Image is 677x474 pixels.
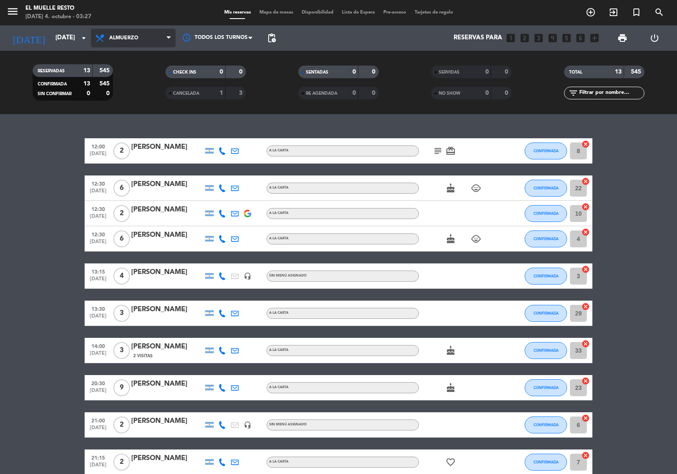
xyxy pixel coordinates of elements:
div: [PERSON_NAME] [131,416,203,427]
span: A LA CARTA [269,311,289,315]
span: 13:15 [88,266,109,276]
div: [PERSON_NAME] [131,453,203,464]
i: looks_5 [561,33,572,44]
span: A LA CARTA [269,237,289,240]
span: [DATE] [88,239,109,249]
span: pending_actions [267,33,277,43]
i: power_settings_new [649,33,660,43]
i: looks_two [519,33,530,44]
i: looks_one [505,33,516,44]
div: [PERSON_NAME] [131,267,203,278]
span: 2 [113,205,130,222]
span: CONFIRMADA [534,148,559,153]
button: CONFIRMADA [525,342,567,359]
span: CONFIRMADA [534,422,559,427]
span: 12:30 [88,204,109,214]
i: cancel [581,340,590,348]
span: [DATE] [88,351,109,360]
strong: 545 [631,69,643,75]
span: 21:00 [88,415,109,425]
button: menu [6,5,19,21]
span: 3 [113,305,130,322]
span: CONFIRMADA [38,82,67,86]
i: menu [6,5,19,18]
span: 12:00 [88,141,109,151]
i: cake [446,383,456,393]
span: RE AGENDADA [306,91,337,96]
span: TOTAL [569,70,582,74]
i: looks_4 [547,33,558,44]
img: google-logo.png [244,210,251,217]
span: [DATE] [88,214,109,223]
button: CONFIRMADA [525,268,567,285]
span: CONFIRMADA [534,460,559,464]
button: CONFIRMADA [525,416,567,433]
i: exit_to_app [608,7,619,17]
strong: 0 [106,90,111,96]
button: CONFIRMADA [525,180,567,197]
span: CONFIRMADA [534,348,559,353]
strong: 1 [220,90,223,96]
div: [PERSON_NAME] [131,179,203,190]
div: [PERSON_NAME] [131,142,203,153]
span: [DATE] [88,276,109,286]
span: [DATE] [88,313,109,323]
span: CHECK INS [173,70,196,74]
strong: 0 [87,90,90,96]
span: CONFIRMADA [534,274,559,278]
span: A LA CARTA [269,211,289,215]
input: Filtrar por nombre... [578,88,644,98]
div: [PERSON_NAME] [131,230,203,241]
span: Mis reservas [220,10,255,15]
span: CONFIRMADA [534,385,559,390]
span: A LA CARTA [269,386,289,389]
span: Reservas para [454,34,502,42]
span: A LA CARTA [269,460,289,463]
span: Pre-acceso [379,10,410,15]
span: Mapa de mesas [255,10,297,15]
i: card_giftcard [446,146,456,156]
i: looks_6 [575,33,586,44]
div: [PERSON_NAME] [131,304,203,315]
i: cancel [581,451,590,460]
strong: 0 [485,90,489,96]
strong: 13 [83,81,90,87]
span: SERVIDAS [439,70,460,74]
strong: 3 [239,90,244,96]
span: SIN CONFIRMAR [38,92,72,96]
span: Sin menú asignado [269,423,307,426]
span: 12:30 [88,178,109,188]
span: 2 [113,454,130,471]
i: subject [433,146,443,156]
i: search [654,7,664,17]
strong: 545 [99,68,111,74]
span: SENTADAS [306,70,328,74]
span: 3 [113,342,130,359]
strong: 0 [352,90,356,96]
i: looks_3 [533,33,544,44]
span: 6 [113,230,130,247]
i: add_box [589,33,600,44]
i: add_circle_outline [586,7,596,17]
strong: 0 [372,90,377,96]
div: [PERSON_NAME] [131,341,203,352]
button: CONFIRMADA [525,454,567,471]
span: 6 [113,180,130,197]
span: Disponibilidad [297,10,338,15]
strong: 0 [485,69,489,75]
span: CONFIRMADA [534,236,559,241]
span: 12:30 [88,229,109,239]
span: [DATE] [88,151,109,161]
div: El Muelle Resto [25,4,91,13]
span: CONFIRMADA [534,311,559,315]
i: arrow_drop_down [79,33,89,43]
i: turned_in_not [631,7,641,17]
span: CONFIRMADA [534,186,559,190]
span: 2 [113,142,130,159]
button: CONFIRMADA [525,142,567,159]
span: 2 Visitas [133,353,153,359]
span: NO SHOW [439,91,460,96]
strong: 13 [615,69,622,75]
span: CONFIRMADA [534,211,559,216]
span: 20:30 [88,378,109,388]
